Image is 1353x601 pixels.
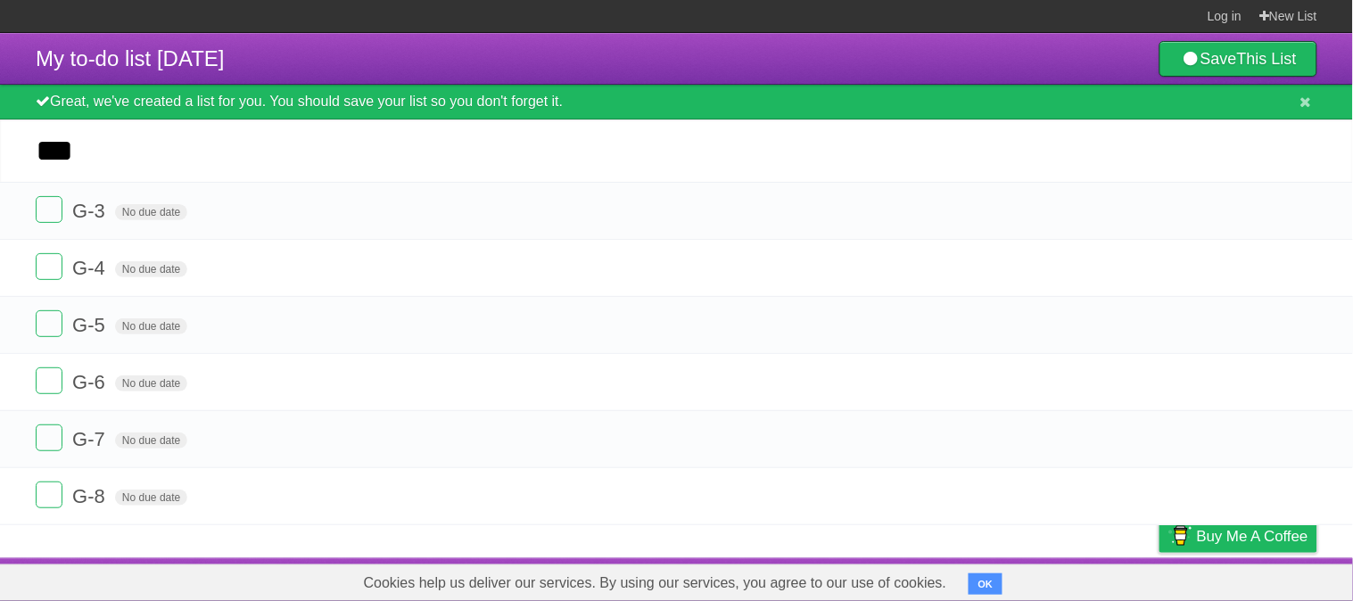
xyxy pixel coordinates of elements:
[1197,521,1308,552] span: Buy me a coffee
[115,432,187,449] span: No due date
[115,261,187,277] span: No due date
[36,367,62,394] label: Done
[72,257,110,279] span: G-4
[115,204,187,220] span: No due date
[72,371,110,393] span: G-6
[72,200,110,222] span: G-3
[72,314,110,336] span: G-5
[922,563,960,597] a: About
[36,46,225,70] span: My to-do list [DATE]
[36,196,62,223] label: Done
[1076,563,1115,597] a: Terms
[1168,521,1192,551] img: Buy me a coffee
[36,424,62,451] label: Done
[36,482,62,508] label: Done
[115,375,187,391] span: No due date
[72,485,110,507] span: G-8
[346,565,965,601] span: Cookies help us deliver our services. By using our services, you agree to our use of cookies.
[981,563,1053,597] a: Developers
[1159,520,1317,553] a: Buy me a coffee
[115,490,187,506] span: No due date
[115,318,187,334] span: No due date
[36,310,62,337] label: Done
[969,573,1003,595] button: OK
[1237,50,1297,68] b: This List
[72,428,110,450] span: G-7
[36,253,62,280] label: Done
[1205,563,1317,597] a: Suggest a feature
[1136,563,1183,597] a: Privacy
[1159,41,1317,77] a: SaveThis List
